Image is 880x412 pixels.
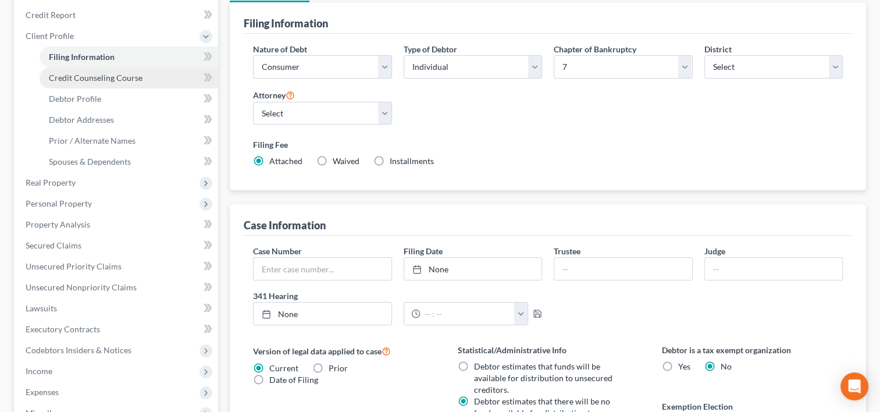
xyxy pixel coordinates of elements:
[49,73,142,83] span: Credit Counseling Course
[244,218,326,232] div: Case Information
[26,282,137,292] span: Unsecured Nonpriority Claims
[26,10,76,20] span: Credit Report
[49,94,101,104] span: Debtor Profile
[247,290,548,302] label: 341 Hearing
[329,363,348,373] span: Prior
[554,258,692,280] input: --
[253,88,295,102] label: Attorney
[721,361,732,371] span: No
[40,88,218,109] a: Debtor Profile
[26,177,76,187] span: Real Property
[26,261,122,271] span: Unsecured Priority Claims
[40,151,218,172] a: Spouses & Dependents
[40,130,218,151] a: Prior / Alternate Names
[244,16,328,30] div: Filing Information
[16,235,218,256] a: Secured Claims
[662,344,843,356] label: Debtor is a tax exempt organization
[26,387,59,397] span: Expenses
[269,363,298,373] span: Current
[704,43,732,55] label: District
[390,156,434,166] span: Installments
[49,136,136,145] span: Prior / Alternate Names
[26,303,57,313] span: Lawsuits
[254,258,391,280] input: Enter case number...
[253,43,307,55] label: Nature of Debt
[49,115,114,125] span: Debtor Addresses
[678,361,690,371] span: Yes
[49,52,115,62] span: Filing Information
[49,157,131,166] span: Spouses & Dependents
[404,245,443,257] label: Filing Date
[253,138,843,151] label: Filing Fee
[704,245,725,257] label: Judge
[474,361,612,395] span: Debtor estimates that funds will be available for distribution to unsecured creditors.
[269,156,302,166] span: Attached
[26,240,81,250] span: Secured Claims
[26,324,100,334] span: Executory Contracts
[840,372,868,400] div: Open Intercom Messenger
[458,344,639,356] label: Statistical/Administrative Info
[26,31,74,41] span: Client Profile
[16,214,218,235] a: Property Analysis
[26,198,92,208] span: Personal Property
[40,47,218,68] a: Filing Information
[421,303,515,325] input: -- : --
[16,298,218,319] a: Lawsuits
[269,375,318,385] span: Date of Filing
[26,219,90,229] span: Property Analysis
[16,5,218,26] a: Credit Report
[26,366,52,376] span: Income
[404,258,541,280] a: None
[16,319,218,340] a: Executory Contracts
[16,277,218,298] a: Unsecured Nonpriority Claims
[705,258,842,280] input: --
[254,303,391,325] a: None
[40,109,218,130] a: Debtor Addresses
[404,43,457,55] label: Type of Debtor
[554,245,580,257] label: Trustee
[253,344,434,358] label: Version of legal data applied to case
[26,345,131,355] span: Codebtors Insiders & Notices
[253,245,302,257] label: Case Number
[333,156,359,166] span: Waived
[16,256,218,277] a: Unsecured Priority Claims
[40,68,218,88] a: Credit Counseling Course
[554,43,636,55] label: Chapter of Bankruptcy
